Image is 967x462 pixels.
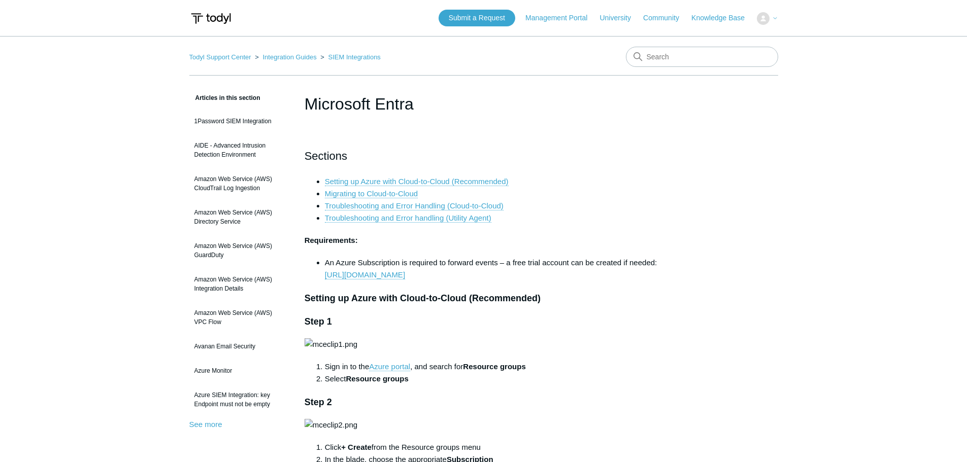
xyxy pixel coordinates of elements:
[189,112,289,131] a: 1Password SIEM Integration
[325,270,405,279] a: [URL][DOMAIN_NAME]
[189,169,289,198] a: Amazon Web Service (AWS) CloudTrail Log Ingestion
[305,92,663,116] h1: Microsoft Entra
[691,13,755,23] a: Knowledge Base
[643,13,689,23] a: Community
[599,13,641,23] a: University
[325,361,663,373] li: Sign in to the , and search for
[325,257,663,281] li: An Azure Subscription is required to forward events – a free trial account can be created if needed:
[189,9,232,28] img: Todyl Support Center Help Center home page
[325,373,663,385] li: Select
[346,374,408,383] strong: Resource groups
[305,338,357,350] img: mceclip1.png
[626,47,778,67] input: Search
[189,203,289,231] a: Amazon Web Service (AWS) Directory Service
[305,419,357,431] img: mceclip2.png
[189,420,222,429] a: See more
[189,53,251,61] a: Todyl Support Center
[318,53,381,61] li: SIEM Integrations
[305,236,358,244] strong: Requirements:
[189,136,289,164] a: AIDE - Advanced Intrusion Detection Environment
[189,361,289,380] a: Azure Monitor
[189,337,289,356] a: Avanan Email Security
[325,214,491,223] a: Troubleshooting and Error handling (Utility Agent)
[189,53,253,61] li: Todyl Support Center
[325,189,418,198] a: Migrating to Cloud-to-Cloud
[189,236,289,265] a: Amazon Web Service (AWS) GuardDuty
[305,314,663,329] h3: Step 1
[369,362,410,371] a: Azure portal
[325,177,509,186] a: Setting up Azure with Cloud-to-Cloud (Recommended)
[439,10,515,26] a: Submit a Request
[189,270,289,298] a: Amazon Web Service (AWS) Integration Details
[305,147,663,165] h2: Sections
[189,385,289,414] a: Azure SIEM Integration: key Endpoint must not be empty
[325,441,663,453] li: Click from the Resource groups menu
[305,291,663,306] h3: Setting up Azure with Cloud-to-Cloud (Recommended)
[325,201,504,210] a: Troubleshooting and Error Handling (Cloud-to-Cloud)
[305,395,663,410] h3: Step 2
[525,13,597,23] a: Management Portal
[328,53,381,61] a: SIEM Integrations
[189,94,260,101] span: Articles in this section
[189,303,289,332] a: Amazon Web Service (AWS) VPC Flow
[341,443,372,451] strong: + Create
[253,53,318,61] li: Integration Guides
[262,53,316,61] a: Integration Guides
[463,362,525,371] strong: Resource groups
